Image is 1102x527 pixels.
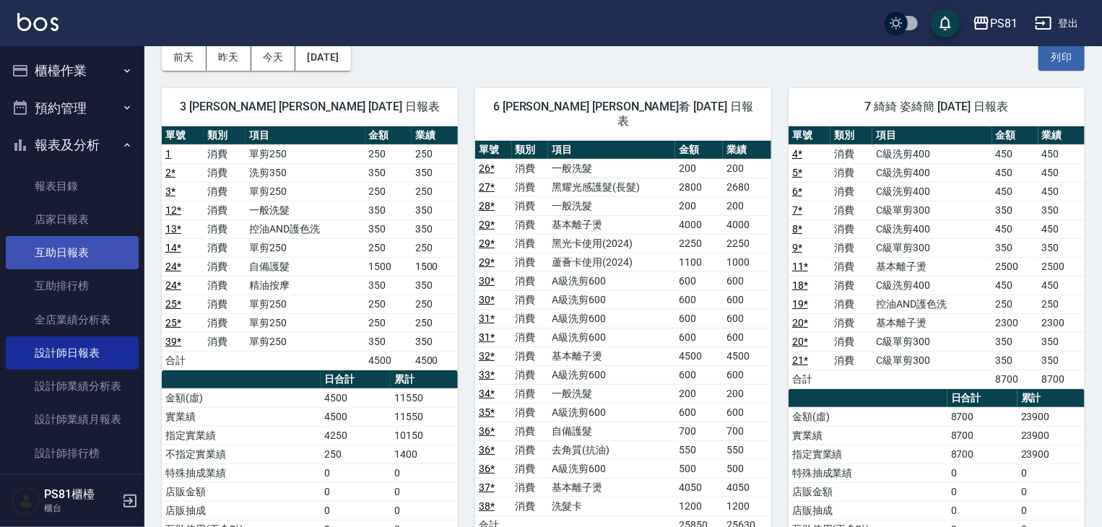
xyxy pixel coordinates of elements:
[947,445,1018,463] td: 8700
[830,257,872,276] td: 消費
[512,141,549,160] th: 類別
[391,370,458,389] th: 累計
[548,422,675,440] td: 自備護髮
[992,219,1038,238] td: 450
[1038,351,1085,370] td: 350
[204,332,246,351] td: 消費
[992,144,1038,163] td: 450
[789,370,830,388] td: 合計
[162,426,321,445] td: 指定實業績
[548,290,675,309] td: A級洗剪600
[365,219,412,238] td: 350
[512,309,549,328] td: 消費
[830,163,872,182] td: 消費
[321,482,391,501] td: 0
[830,351,872,370] td: 消費
[548,196,675,215] td: 一般洗髮
[830,295,872,313] td: 消費
[162,126,204,145] th: 單號
[475,141,512,160] th: 單號
[162,351,204,370] td: 合計
[6,370,139,403] a: 設計師業績分析表
[162,388,321,407] td: 金額(虛)
[512,365,549,384] td: 消費
[6,437,139,470] a: 設計師排行榜
[391,407,458,426] td: 11550
[246,295,365,313] td: 單剪250
[412,126,458,145] th: 業績
[391,388,458,407] td: 11550
[723,234,771,253] td: 2250
[204,295,246,313] td: 消費
[723,159,771,178] td: 200
[162,463,321,482] td: 特殊抽成業績
[992,182,1038,201] td: 450
[1038,295,1085,313] td: 250
[1018,482,1085,501] td: 0
[990,14,1018,32] div: PS81
[548,271,675,290] td: A級洗剪600
[806,100,1067,114] span: 7 綺綺 姿綺簡 [DATE] 日報表
[6,236,139,269] a: 互助日報表
[675,347,723,365] td: 4500
[1038,44,1085,71] button: 列印
[391,426,458,445] td: 10150
[162,501,321,520] td: 店販抽成
[204,257,246,276] td: 消費
[512,422,549,440] td: 消費
[789,445,947,463] td: 指定實業績
[947,389,1018,408] th: 日合計
[723,271,771,290] td: 600
[675,384,723,403] td: 200
[789,426,947,445] td: 實業績
[675,459,723,478] td: 500
[723,215,771,234] td: 4000
[947,501,1018,520] td: 0
[204,182,246,201] td: 消費
[992,351,1038,370] td: 350
[548,178,675,196] td: 黑耀光感護髮(長髮)
[6,126,139,164] button: 報表及分析
[830,219,872,238] td: 消費
[365,201,412,219] td: 350
[992,313,1038,332] td: 2300
[512,478,549,497] td: 消費
[992,163,1038,182] td: 450
[412,351,458,370] td: 4500
[204,276,246,295] td: 消費
[947,426,1018,445] td: 8700
[412,295,458,313] td: 250
[675,422,723,440] td: 700
[6,52,139,90] button: 櫃檯作業
[1018,389,1085,408] th: 累計
[6,470,139,503] a: 每日收支明細
[512,328,549,347] td: 消費
[1018,501,1085,520] td: 0
[872,351,992,370] td: C級單剪300
[548,384,675,403] td: 一般洗髮
[675,440,723,459] td: 550
[992,126,1038,145] th: 金額
[162,126,458,370] table: a dense table
[204,238,246,257] td: 消費
[412,276,458,295] td: 350
[246,332,365,351] td: 單剪250
[723,347,771,365] td: 4500
[675,141,723,160] th: 金額
[675,309,723,328] td: 600
[723,422,771,440] td: 700
[246,144,365,163] td: 單剪250
[204,313,246,332] td: 消費
[723,253,771,271] td: 1000
[6,170,139,203] a: 報表目錄
[365,144,412,163] td: 250
[412,313,458,332] td: 250
[1018,426,1085,445] td: 23900
[6,269,139,302] a: 互助排行榜
[204,144,246,163] td: 消費
[548,159,675,178] td: 一般洗髮
[723,178,771,196] td: 2680
[1038,238,1085,257] td: 350
[675,497,723,515] td: 1200
[1018,407,1085,426] td: 23900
